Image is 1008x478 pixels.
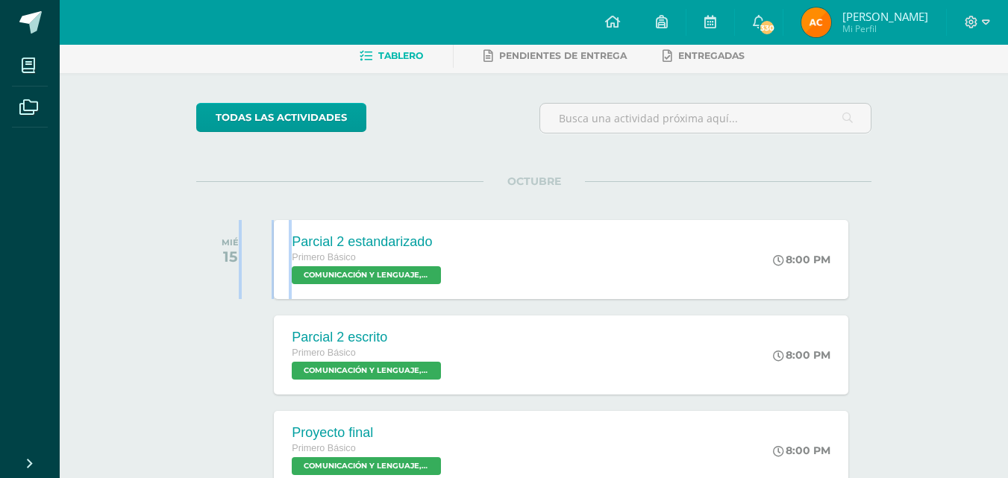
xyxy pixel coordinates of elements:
div: 8:00 PM [773,253,830,266]
span: Primero Básico [292,252,355,262]
a: Pendientes de entrega [483,44,627,68]
div: 8:00 PM [773,348,830,362]
span: Entregadas [678,50,745,61]
span: OCTUBRE [483,174,585,188]
span: COMUNICACIÓN Y LENGUAJE, IDIOMA ESPAÑOL 'Sección A' [292,457,441,475]
a: Entregadas [663,44,745,68]
div: Parcial 2 estandarizado [292,234,445,250]
div: 15 [222,248,239,265]
span: Mi Perfil [842,22,928,35]
span: COMUNICACIÓN Y LENGUAJE, IDIOMA ESPAÑOL 'Sección A' [292,266,441,284]
div: MIÉ [222,237,239,248]
span: Primero Básico [292,443,355,453]
span: Primero Básico [292,348,355,358]
span: 330 [759,19,775,36]
img: 4f37c185ef2da4b89b4b6640cd345995.png [801,7,831,37]
span: Pendientes de entrega [499,50,627,61]
input: Busca una actividad próxima aquí... [540,104,871,133]
a: Tablero [360,44,423,68]
div: 8:00 PM [773,444,830,457]
a: todas las Actividades [196,103,366,132]
span: Tablero [378,50,423,61]
span: [PERSON_NAME] [842,9,928,24]
span: COMUNICACIÓN Y LENGUAJE, IDIOMA ESPAÑOL 'Sección A' [292,362,441,380]
div: Proyecto final [292,425,445,441]
div: Parcial 2 escrito [292,330,445,345]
